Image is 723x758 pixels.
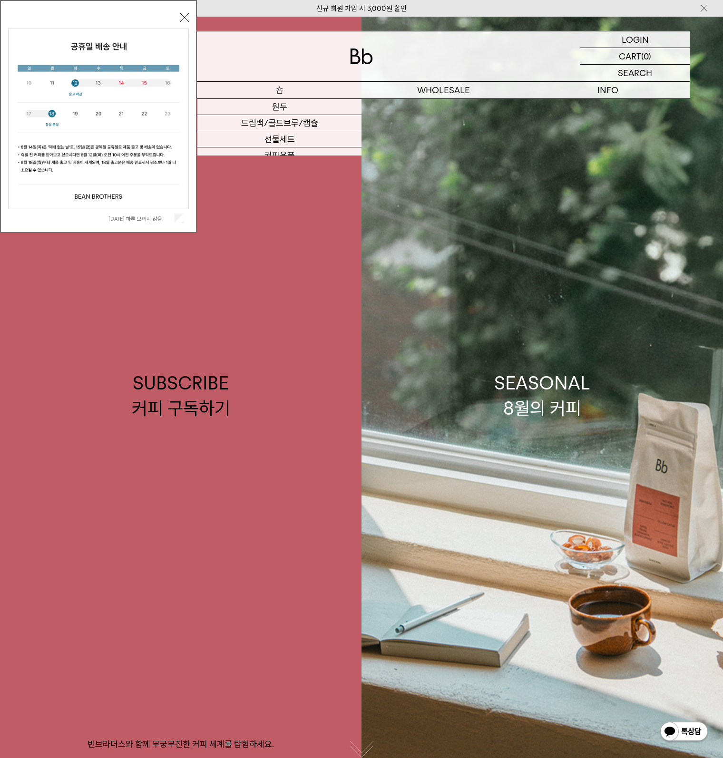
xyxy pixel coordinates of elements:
[316,4,407,13] a: 신규 회원 가입 시 3,000원 할인
[622,31,649,48] p: LOGIN
[659,721,709,744] img: 카카오톡 채널 1:1 채팅 버튼
[9,29,188,209] img: cb63d4bbb2e6550c365f227fdc69b27f_113810.jpg
[350,49,373,64] img: 로고
[361,82,526,98] p: WHOLESALE
[526,82,690,98] p: INFO
[494,370,590,421] div: SEASONAL 8월의 커피
[197,147,361,164] a: 커피용품
[641,48,651,64] p: (0)
[132,370,230,421] div: SUBSCRIBE 커피 구독하기
[108,215,173,222] label: [DATE] 하루 보이지 않음
[618,65,652,81] p: SEARCH
[580,31,690,48] a: LOGIN
[619,48,641,64] p: CART
[197,131,361,147] a: 선물세트
[197,99,361,115] a: 원두
[197,115,361,131] a: 드립백/콜드브루/캡슐
[580,48,690,65] a: CART (0)
[180,13,189,22] button: 닫기
[197,82,361,98] a: 숍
